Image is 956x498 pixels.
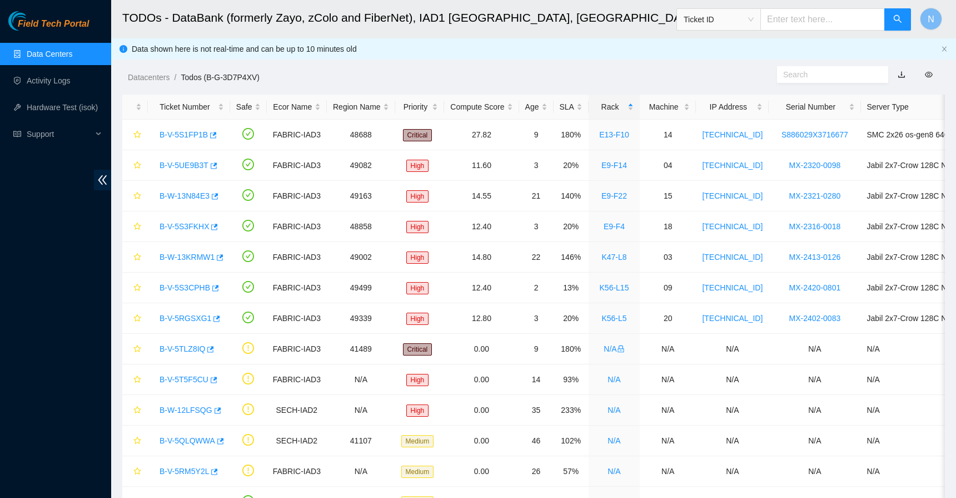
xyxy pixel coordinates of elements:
[242,159,254,170] span: check-circle
[242,281,254,293] span: check-circle
[920,8,942,30] button: N
[327,181,395,211] td: 49163
[94,170,111,190] span: double-left
[444,150,519,181] td: 11.60
[267,211,327,242] td: FABRIC-IAD3
[128,309,142,327] button: star
[554,273,589,303] td: 13%
[519,181,554,211] td: 21
[160,222,209,231] a: B-V-5S3FKHX
[27,123,92,145] span: Support
[267,364,327,395] td: FABRIC-IAD3
[640,273,696,303] td: 09
[617,345,625,353] span: lock
[128,401,142,419] button: star
[519,211,554,242] td: 3
[444,211,519,242] td: 12.40
[519,364,554,395] td: 14
[608,375,620,384] a: N/A
[608,436,620,445] a: N/A
[640,426,696,456] td: N/A
[601,191,627,200] a: E9-F22
[242,128,254,140] span: check-circle
[702,283,763,292] a: [TECHNICAL_ID]
[267,303,327,334] td: FABRIC-IAD3
[27,76,71,85] a: Activity Logs
[327,334,395,364] td: 41489
[702,222,763,231] a: [TECHNICAL_ID]
[928,12,934,26] span: N
[941,46,948,53] button: close
[8,20,89,34] a: Akamai TechnologiesField Tech Portal
[769,395,860,426] td: N/A
[406,160,429,172] span: High
[640,150,696,181] td: 04
[406,221,429,233] span: High
[133,376,141,384] span: star
[242,434,254,446] span: exclamation-circle
[519,395,554,426] td: 35
[181,73,260,82] a: Todos (B-G-3D7P4XV)
[8,11,56,31] img: Akamai Technologies
[160,344,205,353] a: B-V-5TLZ8IQ
[444,303,519,334] td: 12.80
[128,156,142,174] button: star
[519,456,554,487] td: 26
[160,161,208,170] a: B-V-5UE9B3T
[884,8,911,31] button: search
[133,406,141,415] span: star
[601,161,627,170] a: E9-F14
[327,120,395,150] td: 48688
[640,181,696,211] td: 15
[444,426,519,456] td: 0.00
[242,342,254,354] span: exclamation-circle
[696,456,769,487] td: N/A
[327,242,395,273] td: 49002
[133,192,141,201] span: star
[640,242,696,273] td: 03
[789,191,841,200] a: MX-2321-0280
[640,120,696,150] td: 14
[554,426,589,456] td: 102%
[941,46,948,52] span: close
[554,120,589,150] td: 180%
[27,103,98,112] a: Hardware Test (isok)
[267,150,327,181] td: FABRIC-IAD3
[406,190,429,203] span: High
[406,282,429,294] span: High
[769,334,860,364] td: N/A
[898,70,905,79] a: download
[519,334,554,364] td: 9
[604,344,624,353] a: N/Alock
[760,8,885,31] input: Enter text here...
[128,432,142,450] button: star
[702,314,763,323] a: [TECHNICAL_ID]
[554,456,589,487] td: 57%
[519,426,554,456] td: 46
[133,223,141,231] span: star
[327,456,395,487] td: N/A
[789,161,841,170] a: MX-2320-0098
[696,426,769,456] td: N/A
[267,242,327,273] td: FABRIC-IAD3
[554,334,589,364] td: 180%
[604,222,625,231] a: E9-F4
[133,467,141,476] span: star
[403,343,432,356] span: Critical
[781,130,848,139] a: S886029X3716677
[406,374,429,386] span: High
[769,364,860,395] td: N/A
[267,334,327,364] td: FABRIC-IAD3
[133,345,141,354] span: star
[401,435,434,447] span: Medium
[133,284,141,293] span: star
[889,66,914,83] button: download
[327,395,395,426] td: N/A
[789,314,841,323] a: MX-2402-0083
[789,253,841,262] a: MX-2413-0126
[444,456,519,487] td: 0.00
[640,303,696,334] td: 20
[267,395,327,426] td: SECH-IAD2
[702,191,763,200] a: [TECHNICAL_ID]
[128,187,142,205] button: star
